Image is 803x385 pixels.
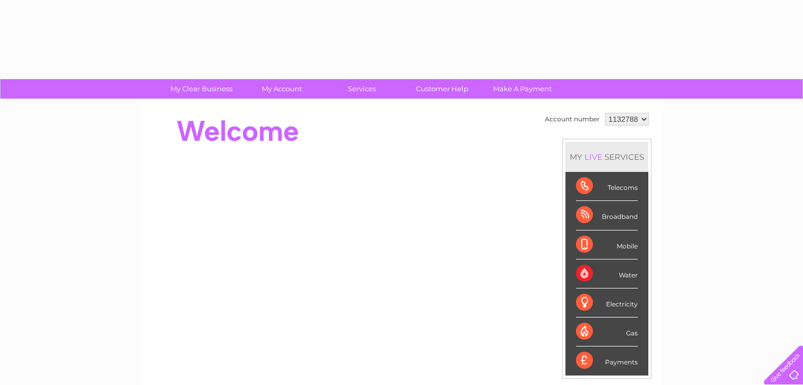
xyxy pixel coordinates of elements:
[576,172,638,201] div: Telecoms
[576,259,638,288] div: Water
[542,110,602,128] td: Account number
[565,142,648,172] div: MY SERVICES
[318,79,405,99] a: Services
[576,288,638,317] div: Electricity
[399,79,486,99] a: Customer Help
[238,79,325,99] a: My Account
[576,317,638,346] div: Gas
[158,79,245,99] a: My Clear Business
[576,201,638,230] div: Broadband
[576,230,638,259] div: Mobile
[479,79,566,99] a: Make A Payment
[576,346,638,375] div: Payments
[582,152,604,162] div: LIVE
